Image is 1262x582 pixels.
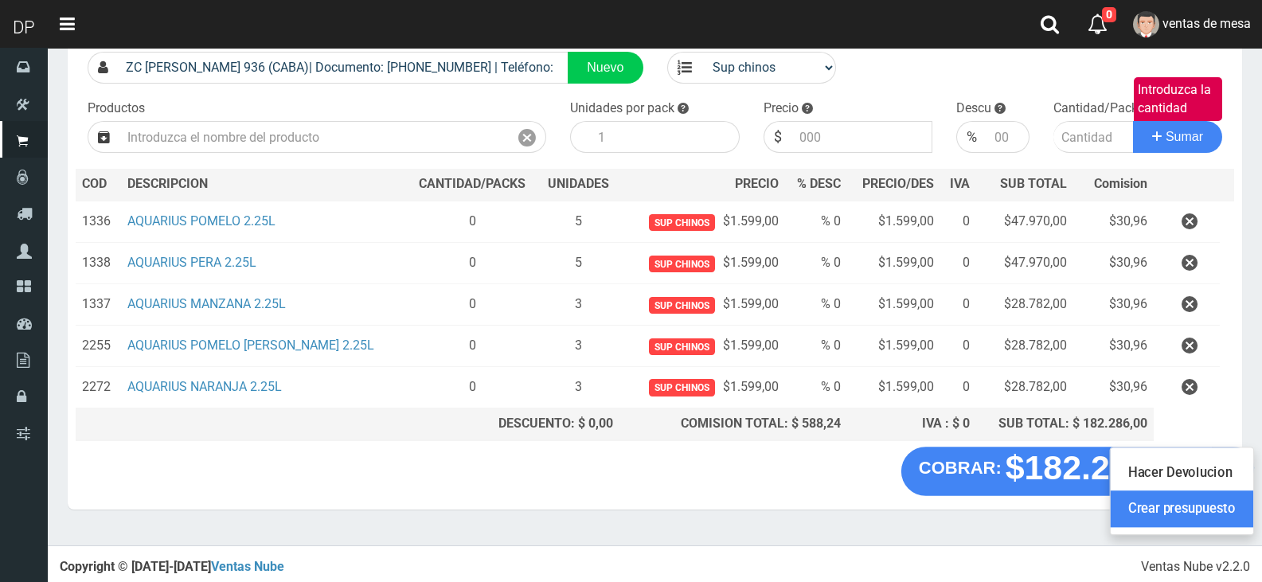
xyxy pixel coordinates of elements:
[764,121,791,153] div: $
[407,169,538,201] th: CANTIDAD/PACKS
[121,169,406,201] th: DES
[76,367,121,408] td: 2272
[1006,448,1196,486] strong: $182.286,00
[119,121,509,153] input: Introduzca el nombre del producto
[940,284,976,326] td: 0
[847,201,940,243] td: $1.599,00
[1073,326,1154,367] td: $30,96
[649,297,715,314] span: Sup chinos
[940,243,976,284] td: 0
[785,367,847,408] td: % 0
[1073,201,1154,243] td: $30,96
[619,284,785,326] td: $1.599,00
[919,458,1002,477] strong: COBRAR:
[1111,455,1253,491] a: Hacer Devolucion
[901,447,1213,496] button: COBRAR: $182.286,00
[619,201,785,243] td: $1.599,00
[1133,121,1222,153] button: Sumar
[791,121,933,153] input: 000
[1162,16,1251,31] span: ventas de mesa
[127,296,286,311] a: AQUARIUS MANZANA 2.25L
[785,326,847,367] td: % 0
[568,52,643,84] a: Nuevo
[1166,130,1203,143] span: Sumar
[735,175,779,193] span: PRECIO
[764,100,799,118] label: Precio
[76,284,121,326] td: 1337
[76,326,121,367] td: 2255
[538,367,619,408] td: 3
[649,214,715,231] span: Sup chinos
[407,326,538,367] td: 0
[649,338,715,355] span: Sup chinos
[940,367,976,408] td: 0
[570,100,674,118] label: Unidades por pack
[150,176,208,191] span: CRIPCION
[956,121,987,153] div: %
[976,201,1073,243] td: $47.970,00
[1053,121,1135,153] input: Cantidad
[407,243,538,284] td: 0
[847,284,940,326] td: $1.599,00
[1094,175,1147,193] span: Comision
[862,176,934,191] span: PRECIO/DES
[854,415,970,433] div: IVA : $ 0
[940,326,976,367] td: 0
[1111,490,1253,527] a: Crear presupuesto
[797,176,841,191] span: % DESC
[785,243,847,284] td: % 0
[1073,284,1154,326] td: $30,96
[1053,100,1144,118] label: Cantidad/Packs
[127,338,374,353] a: AQUARIUS POMELO [PERSON_NAME] 2.25L
[60,559,284,574] strong: Copyright © [DATE]-[DATE]
[407,284,538,326] td: 0
[976,284,1073,326] td: $28.782,00
[976,326,1073,367] td: $28.782,00
[987,121,1029,153] input: 000
[407,367,538,408] td: 0
[127,379,282,394] a: AQUARIUS NARANJA 2.25L
[1134,77,1222,122] label: Introduzca la cantidad
[1141,558,1250,576] div: Ventas Nube v2.2.0
[950,176,970,191] span: IVA
[88,100,145,118] label: Productos
[211,559,284,574] a: Ventas Nube
[1073,367,1154,408] td: $30,96
[619,367,785,408] td: $1.599,00
[118,52,568,84] input: Consumidor Final
[619,243,785,284] td: $1.599,00
[76,243,121,284] td: 1338
[1102,7,1116,22] span: 0
[1073,243,1154,284] td: $30,96
[940,201,976,243] td: 0
[983,415,1147,433] div: SUB TOTAL: $ 182.286,00
[976,243,1073,284] td: $47.970,00
[847,243,940,284] td: $1.599,00
[976,367,1073,408] td: $28.782,00
[538,284,619,326] td: 3
[956,100,991,118] label: Descu
[1133,11,1159,37] img: User Image
[407,201,538,243] td: 0
[538,326,619,367] td: 3
[76,201,121,243] td: 1336
[626,415,841,433] div: COMISION TOTAL: $ 588,24
[538,169,619,201] th: UNIDADES
[649,256,715,272] span: Sup chinos
[619,326,785,367] td: $1.599,00
[590,121,740,153] input: 1
[538,243,619,284] td: 5
[127,255,256,270] a: AQUARIUS PERA 2.25L
[785,284,847,326] td: % 0
[847,326,940,367] td: $1.599,00
[76,169,121,201] th: COD
[127,213,275,229] a: AQUARIUS POMELO 2.25L
[538,201,619,243] td: 5
[847,367,940,408] td: $1.599,00
[649,379,715,396] span: Sup chinos
[785,201,847,243] td: % 0
[1000,175,1067,193] span: SUB TOTAL
[413,415,613,433] div: DESCUENTO: $ 0,00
